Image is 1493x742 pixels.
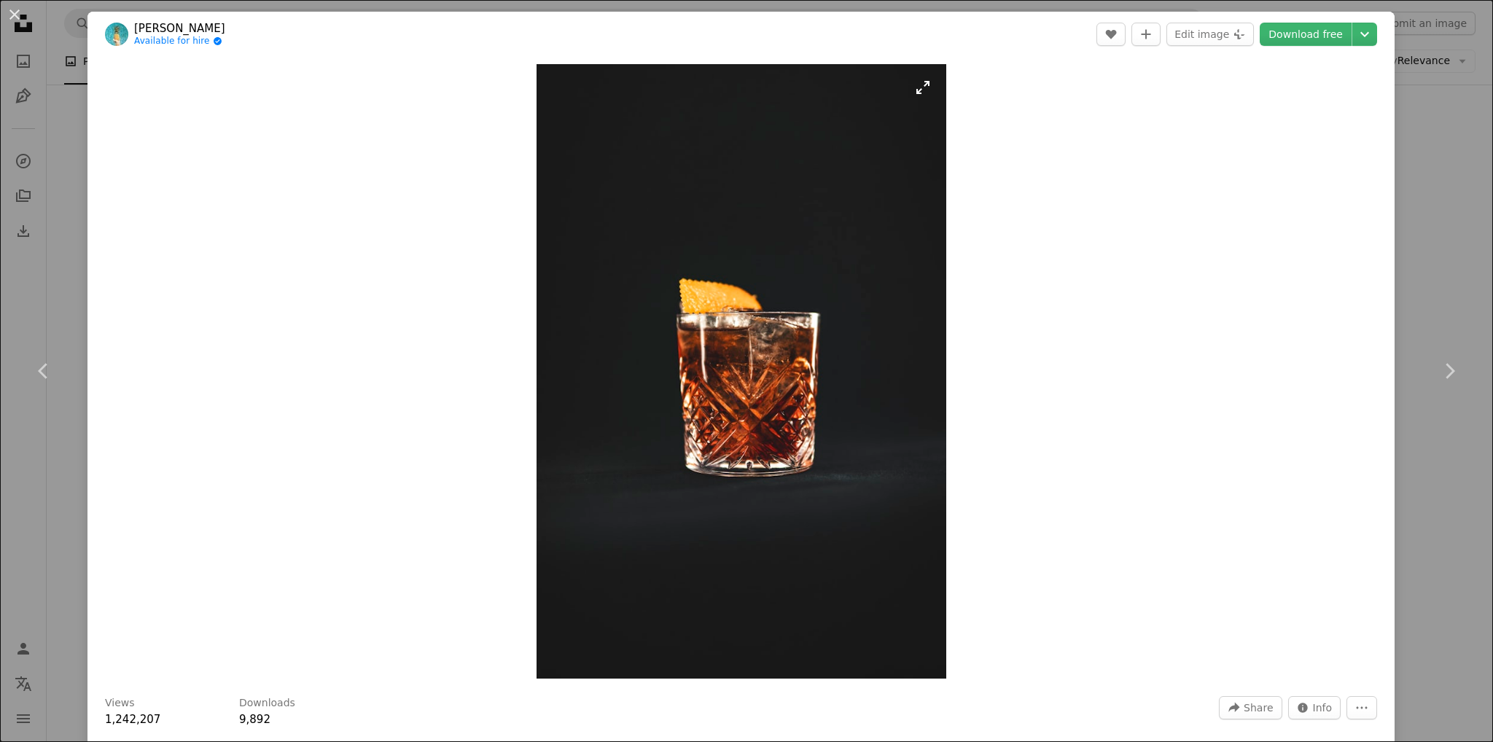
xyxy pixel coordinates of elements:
a: [PERSON_NAME] [134,21,225,36]
span: Info [1313,697,1333,719]
button: Zoom in on this image [537,64,946,679]
button: Like [1096,23,1126,46]
button: Add to Collection [1131,23,1161,46]
button: Share this image [1219,696,1282,719]
span: Share [1244,697,1273,719]
a: Download free [1260,23,1352,46]
img: clear drinking glass with orange juice [537,64,946,679]
span: 9,892 [239,713,270,726]
button: Stats about this image [1288,696,1341,719]
h3: Downloads [239,696,295,711]
span: 1,242,207 [105,713,160,726]
button: More Actions [1346,696,1377,719]
a: Next [1406,301,1493,441]
a: Available for hire [134,36,225,47]
button: Edit image [1166,23,1254,46]
button: Choose download size [1352,23,1377,46]
img: Go to Marvin Meyer's profile [105,23,128,46]
h3: Views [105,696,135,711]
